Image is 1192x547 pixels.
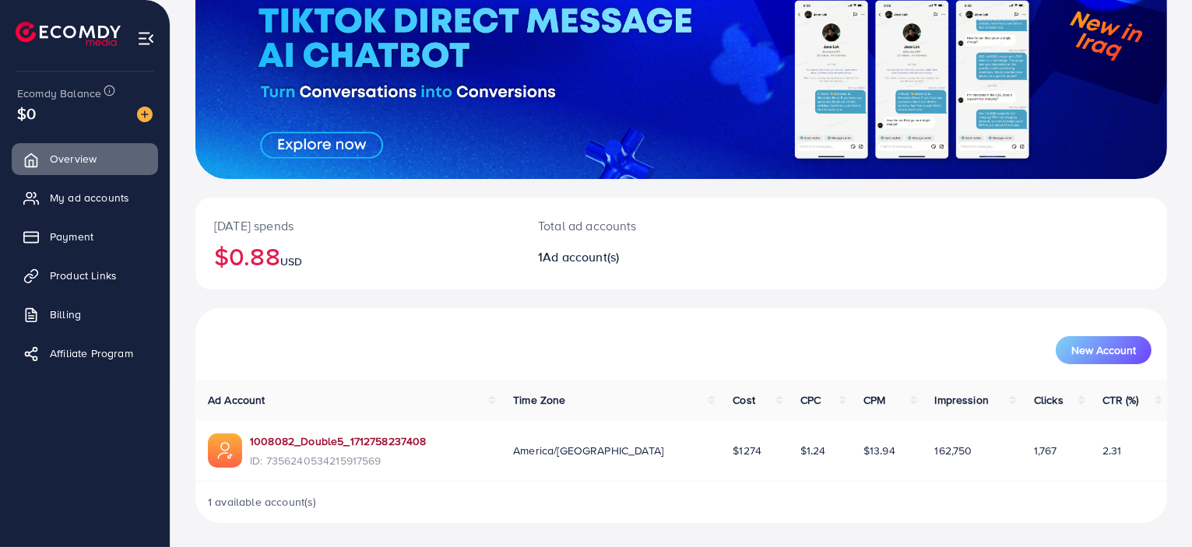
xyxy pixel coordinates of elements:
[208,494,317,510] span: 1 available account(s)
[214,241,501,271] h2: $0.88
[935,443,972,458] span: 162,750
[17,86,101,101] span: Ecomdy Balance
[50,190,129,205] span: My ad accounts
[513,443,663,458] span: America/[GEOGRAPHIC_DATA]
[50,229,93,244] span: Payment
[800,443,826,458] span: $1.24
[863,443,895,458] span: $13.94
[50,345,133,361] span: Affiliate Program
[513,392,565,408] span: Time Zone
[1056,336,1152,364] button: New Account
[208,392,265,408] span: Ad Account
[1034,443,1057,458] span: 1,767
[16,22,121,46] img: logo
[1102,443,1122,458] span: 2.31
[137,30,155,47] img: menu
[935,392,990,408] span: Impression
[280,254,302,269] span: USD
[1034,392,1064,408] span: Clicks
[1071,345,1136,356] span: New Account
[733,392,755,408] span: Cost
[543,248,619,265] span: Ad account(s)
[863,392,885,408] span: CPM
[50,268,117,283] span: Product Links
[137,107,153,122] img: image
[50,151,97,167] span: Overview
[12,338,158,369] a: Affiliate Program
[12,260,158,291] a: Product Links
[12,182,158,213] a: My ad accounts
[250,453,427,468] span: ID: 7356240534215917569
[733,443,761,458] span: $1274
[250,433,427,449] a: 1008082_Double5_1712758237408
[12,299,158,330] a: Billing
[17,102,36,124] span: $0
[800,392,821,408] span: CPC
[538,250,744,265] h2: 1
[1102,392,1139,408] span: CTR (%)
[50,307,81,322] span: Billing
[208,433,242,468] img: ic-ads-acc.e4c84228.svg
[214,216,501,235] p: [DATE] spends
[12,143,158,174] a: Overview
[538,216,744,235] p: Total ad accounts
[1126,477,1180,535] iframe: Chat
[12,221,158,252] a: Payment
